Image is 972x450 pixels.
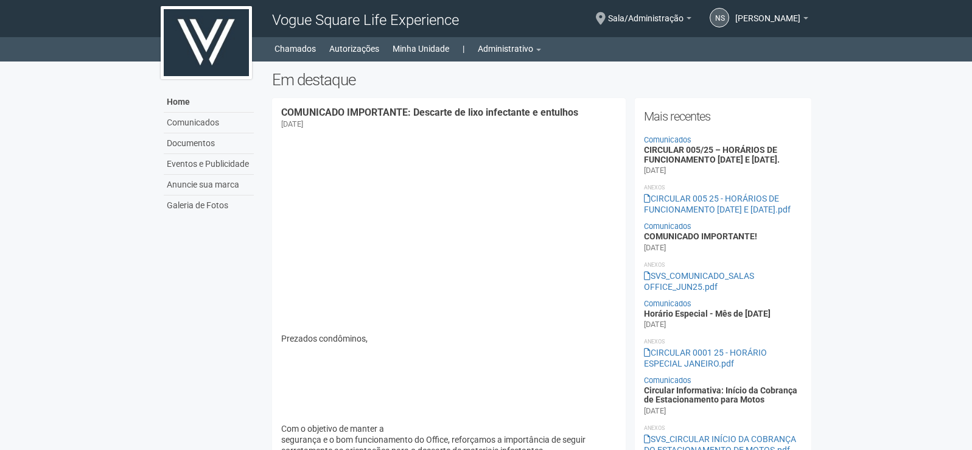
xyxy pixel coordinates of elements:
[644,231,757,241] a: COMUNICADO IMPORTANTE!
[272,12,459,29] span: Vogue Square Life Experience
[644,376,691,385] a: Comunicados
[644,107,803,125] h2: Mais recentes
[710,8,729,27] a: NS
[644,309,771,318] a: Horário Especial - Mês de [DATE]
[281,136,617,344] p: Prezados condôminos,
[735,2,800,23] span: Nicolle Silva
[735,15,808,25] a: [PERSON_NAME]
[274,40,316,57] a: Chamados
[644,319,666,330] div: [DATE]
[272,71,812,89] h2: Em destaque
[644,259,803,270] li: Anexos
[644,271,754,292] a: SVS_COMUNICADO_SALAS OFFICE_JUN25.pdf
[164,92,254,113] a: Home
[644,348,767,368] a: CIRCULAR 0001 25 - HORÁRIO ESPECIAL JANEIRO.pdf
[164,113,254,133] a: Comunicados
[644,336,803,347] li: Anexos
[478,40,541,57] a: Administrativo
[393,40,449,57] a: Minha Unidade
[164,175,254,195] a: Anuncie sua marca
[644,406,666,417] div: [DATE]
[608,2,684,23] span: Sala/Administração
[644,299,691,308] a: Comunicados
[281,119,303,130] div: [DATE]
[329,40,379,57] a: Autorizações
[644,135,691,144] a: Comunicados
[161,6,252,79] img: logo.jpg
[644,385,797,404] a: Circular Informativa: Início da Cobrança de Estacionamento para Motos
[164,133,254,154] a: Documentos
[644,194,791,214] a: CIRCULAR 005 25 - HORÁRIOS DE FUNCIONAMENTO [DATE] E [DATE].pdf
[281,107,578,118] a: COMUNICADO IMPORTANTE: Descarte de lixo infectante e entulhos
[644,165,666,176] div: [DATE]
[608,15,691,25] a: Sala/Administração
[644,145,780,164] a: CIRCULAR 005/25 – HORÁRIOS DE FUNCIONAMENTO [DATE] E [DATE].
[644,182,803,193] li: Anexos
[164,195,254,216] a: Galeria de Fotos
[644,222,691,231] a: Comunicados
[644,242,666,253] div: [DATE]
[164,154,254,175] a: Eventos e Publicidade
[463,40,464,57] a: |
[644,423,803,434] li: Anexos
